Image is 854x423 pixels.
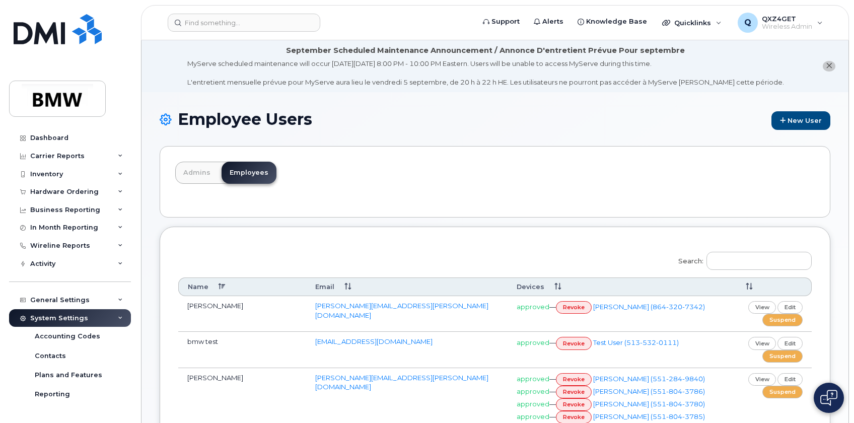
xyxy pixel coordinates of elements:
[762,350,803,363] a: suspend
[777,373,803,386] a: edit
[517,400,549,408] span: approved
[762,386,803,398] a: suspend
[556,373,592,386] a: revoke
[556,337,592,349] a: revoke
[672,245,812,273] label: Search:
[508,296,727,332] td: —
[315,302,488,319] a: [PERSON_NAME][EMAIL_ADDRESS][PERSON_NAME][DOMAIN_NAME]
[727,277,812,296] th: : activate to sort column ascending
[222,162,276,184] a: Employees
[748,337,776,349] a: view
[593,412,705,420] a: [PERSON_NAME] (551-804-3785)
[508,277,727,296] th: Devices: activate to sort column ascending
[748,301,776,314] a: view
[306,277,508,296] th: Email: activate to sort column ascending
[178,296,306,332] td: [PERSON_NAME]
[556,386,592,398] a: revoke
[593,375,705,383] a: [PERSON_NAME] (551-284-9840)
[593,338,679,346] a: Test User (513-532-0111)
[777,301,803,314] a: edit
[178,277,306,296] th: Name: activate to sort column descending
[178,332,306,368] td: bmw test
[517,412,549,420] span: approved
[762,314,803,326] a: suspend
[556,301,592,314] a: revoke
[175,162,219,184] a: Admins
[187,59,784,87] div: MyServe scheduled maintenance will occur [DATE][DATE] 8:00 PM - 10:00 PM Eastern. Users will be u...
[820,390,837,406] img: Open chat
[556,398,592,411] a: revoke
[593,303,705,311] a: [PERSON_NAME] (864-320-7342)
[748,373,776,386] a: view
[315,374,488,391] a: [PERSON_NAME][EMAIL_ADDRESS][PERSON_NAME][DOMAIN_NAME]
[823,61,835,72] button: close notification
[777,337,803,349] a: edit
[315,337,433,345] a: [EMAIL_ADDRESS][DOMAIN_NAME]
[160,110,830,130] h1: Employee Users
[286,45,685,56] div: September Scheduled Maintenance Announcement / Annonce D'entretient Prévue Pour septembre
[517,303,549,311] span: approved
[706,252,812,270] input: Search:
[771,111,830,130] a: New User
[517,375,549,383] span: approved
[517,338,549,346] span: approved
[508,332,727,368] td: —
[517,387,549,395] span: approved
[593,400,705,408] a: [PERSON_NAME] (551-804-3780)
[593,387,705,395] a: [PERSON_NAME] (551-804-3786)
